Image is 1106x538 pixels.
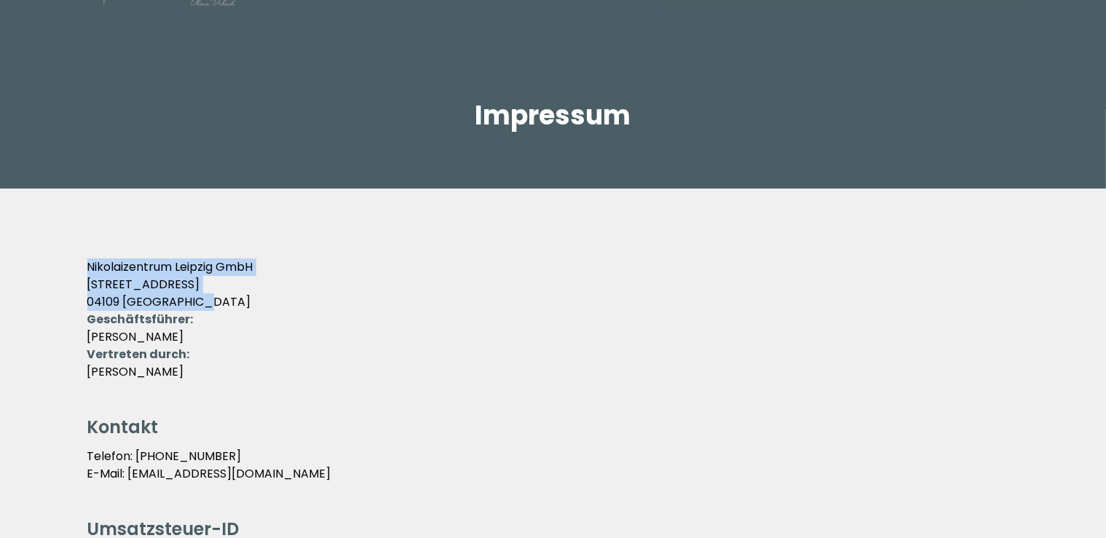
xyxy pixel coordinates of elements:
[87,416,1019,439] h2: Kontakt
[87,101,1019,130] h1: Impressum
[87,311,1019,346] p: [PERSON_NAME]
[87,448,1019,483] p: Telefon: [PHONE_NUMBER] E-Mail: [EMAIL_ADDRESS][DOMAIN_NAME]
[87,346,1019,381] p: [PERSON_NAME]
[87,311,194,328] strong: Geschäftsführer:
[87,258,1019,311] p: Nikolaizentrum Leipzig GmbH [STREET_ADDRESS] 04109 [GEOGRAPHIC_DATA]
[87,346,190,363] strong: Vertreten durch:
